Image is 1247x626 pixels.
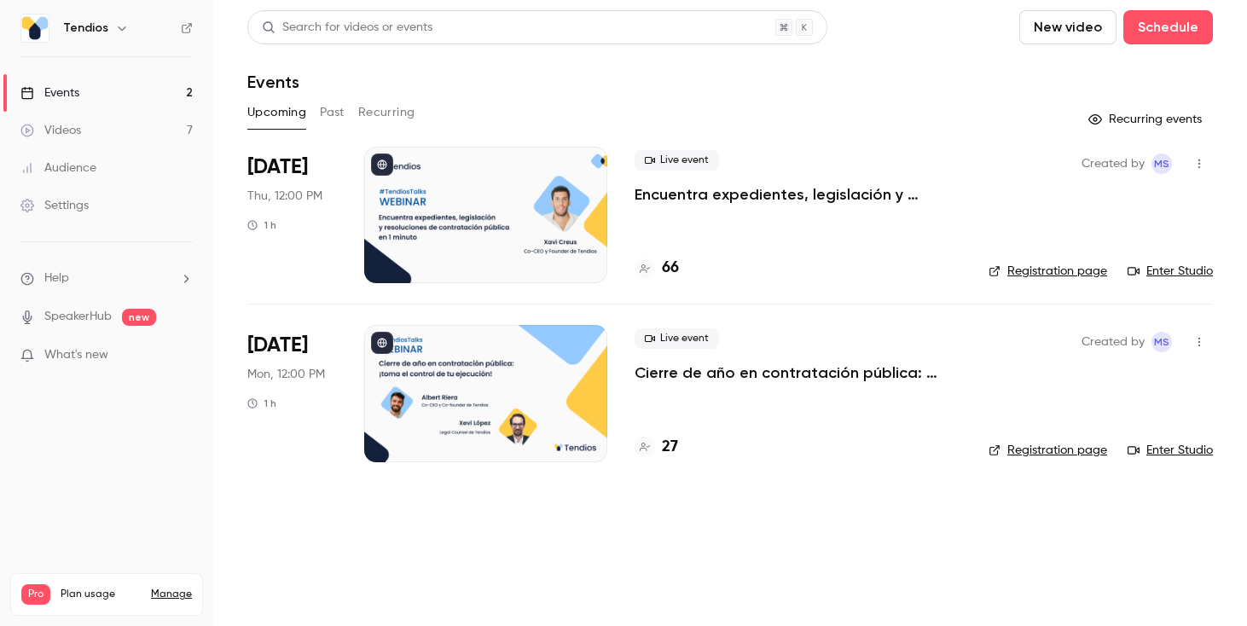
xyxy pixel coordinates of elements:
[1123,10,1213,44] button: Schedule
[247,188,322,205] span: Thu, 12:00 PM
[44,346,108,364] span: What's new
[989,263,1107,280] a: Registration page
[1082,154,1145,174] span: Created by
[247,366,325,383] span: Mon, 12:00 PM
[635,257,679,280] a: 66
[1154,154,1169,174] span: MS
[151,588,192,601] a: Manage
[1151,332,1172,352] span: Maria Serra
[635,150,719,171] span: Live event
[61,588,141,601] span: Plan usage
[262,19,432,37] div: Search for videos or events
[21,14,49,42] img: Tendios
[1081,106,1213,133] button: Recurring events
[247,397,276,410] div: 1 h
[358,99,415,126] button: Recurring
[172,348,193,363] iframe: Noticeable Trigger
[63,20,108,37] h6: Tendios
[247,147,337,283] div: Oct 9 Thu, 12:00 PM (Europe/Madrid)
[1151,154,1172,174] span: Maria Serra
[1082,332,1145,352] span: Created by
[122,309,156,326] span: new
[635,328,719,349] span: Live event
[21,584,50,605] span: Pro
[1019,10,1116,44] button: New video
[247,332,308,359] span: [DATE]
[247,218,276,232] div: 1 h
[20,197,89,214] div: Settings
[320,99,345,126] button: Past
[20,84,79,101] div: Events
[20,270,193,287] li: help-dropdown-opener
[247,72,299,92] h1: Events
[662,436,678,459] h4: 27
[20,159,96,177] div: Audience
[635,184,961,205] a: Encuentra expedientes, legislación y resoluciones de contratación pública en 1 minuto
[635,436,678,459] a: 27
[635,362,961,383] a: Cierre de año en contratación pública: ¡toma el control de tu ejecución!
[1128,263,1213,280] a: Enter Studio
[1128,442,1213,459] a: Enter Studio
[20,122,81,139] div: Videos
[247,99,306,126] button: Upcoming
[247,325,337,461] div: Oct 20 Mon, 12:00 PM (Europe/Madrid)
[247,154,308,181] span: [DATE]
[44,308,112,326] a: SpeakerHub
[662,257,679,280] h4: 66
[989,442,1107,459] a: Registration page
[44,270,69,287] span: Help
[1154,332,1169,352] span: MS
